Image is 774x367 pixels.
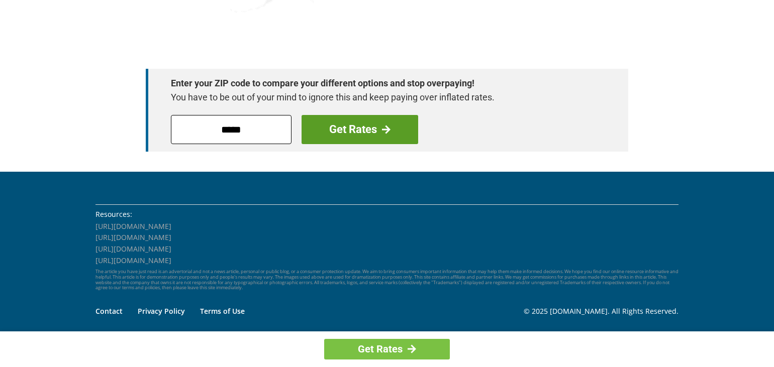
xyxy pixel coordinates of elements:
[302,115,418,144] a: Get Rates
[95,221,171,231] a: [URL][DOMAIN_NAME]
[95,256,171,265] a: [URL][DOMAIN_NAME]
[324,339,450,359] a: Get Rates
[95,244,171,254] a: [URL][DOMAIN_NAME]
[171,90,593,104] p: You have to be out of your mind to ignore this and keep paying over inflated rates.
[200,306,245,316] a: Terms of Use
[95,269,679,291] p: The article you have just read is an advertorial and not a news article, personal or public blog,...
[95,306,123,316] a: Contact
[171,76,593,90] strong: Enter your ZIP code to compare your different options and stop overpaying!
[138,306,185,316] a: Privacy Policy
[524,306,679,317] p: © 2025 [DOMAIN_NAME]. All Rights Reserved.
[95,232,171,242] a: [URL][DOMAIN_NAME]
[95,209,679,220] li: Resources:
